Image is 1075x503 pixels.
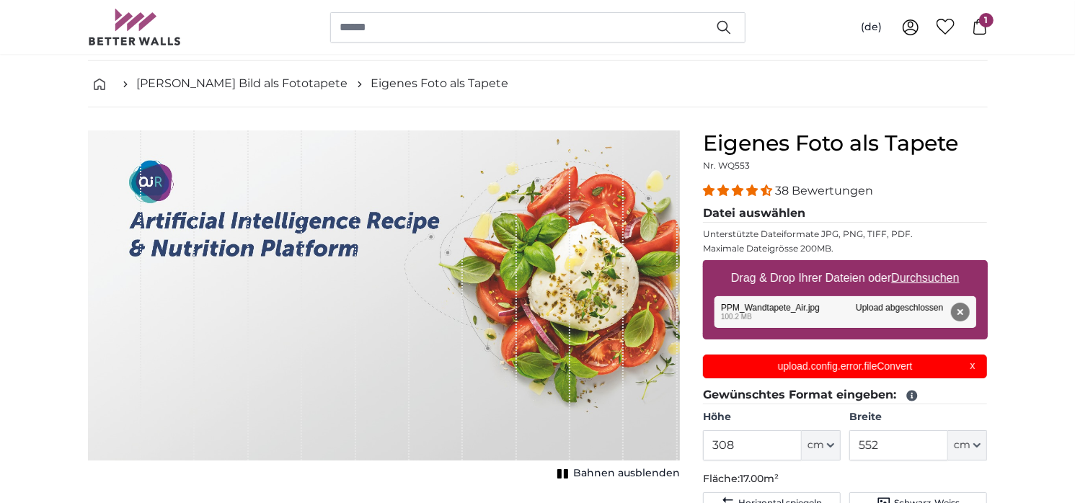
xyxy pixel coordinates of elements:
p: upload.config.error.fileConvert [712,359,978,374]
legend: Gewünschtes Format eingeben: [703,386,988,404]
p: Maximale Dateigrösse 200MB. [703,243,988,254]
div: 1 of 1 [88,130,680,484]
div: upload.config.error.fileConvert [703,355,988,378]
u: Durchsuchen [891,272,959,284]
span: 17.00m² [740,472,779,485]
p: Unterstützte Dateiformate JPG, PNG, TIFF, PDF. [703,228,988,240]
a: Eigenes Foto als Tapete [371,75,509,92]
img: Betterwalls [88,9,182,45]
span: cm [808,438,824,453]
span: Nr. WQ553 [703,160,750,171]
button: cm [802,430,841,460]
legend: Datei auswählen [703,205,988,223]
label: Höhe [703,410,841,424]
button: cm [948,430,987,460]
label: Breite [849,410,987,424]
span: Bahnen ausblenden [573,466,680,481]
span: 4.34 stars [703,184,775,197]
p: Fläche: [703,472,988,486]
nav: breadcrumbs [88,61,988,107]
h1: Eigenes Foto als Tapete [703,130,988,156]
span: cm [954,438,970,453]
label: Drag & Drop Ihrer Dateien oder [725,264,965,293]
button: Bahnen ausblenden [553,463,680,484]
span: 38 Bewertungen [775,184,873,197]
button: (de) [849,14,893,40]
span: 1 [979,13,994,27]
a: [PERSON_NAME] Bild als Fototapete [137,75,348,92]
